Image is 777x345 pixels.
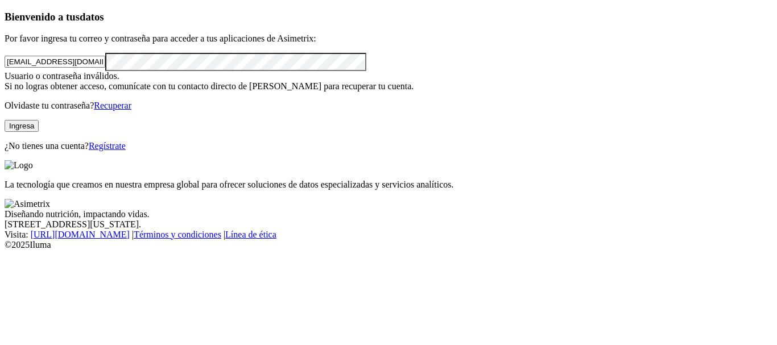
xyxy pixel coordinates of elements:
[31,230,130,239] a: [URL][DOMAIN_NAME]
[5,56,105,68] input: Tu correo
[5,209,772,219] div: Diseñando nutrición, impactando vidas.
[225,230,276,239] a: Línea de ética
[5,101,772,111] p: Olvidaste tu contraseña?
[80,11,104,23] span: datos
[89,141,126,151] a: Regístrate
[5,141,772,151] p: ¿No tienes una cuenta?
[5,71,772,92] div: Usuario o contraseña inválidos. Si no logras obtener acceso, comunícate con tu contacto directo d...
[5,240,772,250] div: © 2025 Iluma
[94,101,131,110] a: Recuperar
[134,230,221,239] a: Términos y condiciones
[5,180,772,190] p: La tecnología que creamos en nuestra empresa global para ofrecer soluciones de datos especializad...
[5,199,50,209] img: Asimetrix
[5,219,772,230] div: [STREET_ADDRESS][US_STATE].
[5,160,33,171] img: Logo
[5,120,39,132] button: Ingresa
[5,230,772,240] div: Visita : | |
[5,34,772,44] p: Por favor ingresa tu correo y contraseña para acceder a tus aplicaciones de Asimetrix:
[5,11,772,23] h3: Bienvenido a tus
